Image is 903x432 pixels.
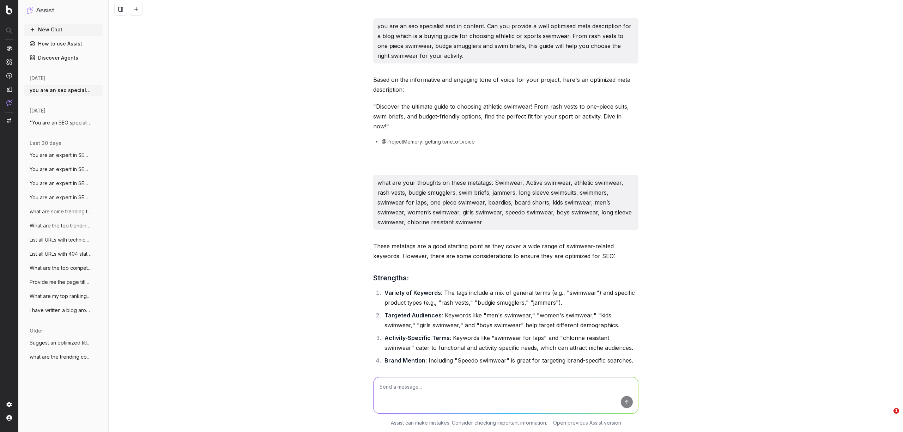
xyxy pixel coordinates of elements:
[384,334,450,341] strong: Activity-Specific Terms
[24,206,103,217] button: what are some trending topics that would
[6,59,12,65] img: Intelligence
[24,192,103,203] button: You are an expert in SEO and structured
[6,45,12,51] img: Analytics
[30,194,92,201] span: You are an expert in SEO and structured
[382,310,638,330] li: : Keywords like "men's swimwear," "women's swimwear," "kids swimwear," "girls swimwear," and "boy...
[30,339,92,346] span: Suggest an optimized title and descripti
[7,118,11,123] img: Switch project
[30,293,92,300] span: What are my top ranking pages?
[24,52,103,63] a: Discover Agents
[377,178,634,227] p: what are your thoughts on these metatags: Swimwear, Active swimwear, athletic swimwear, rash vest...
[24,262,103,274] button: What are the top competitors ranking for
[24,38,103,49] a: How to use Assist
[377,21,634,61] p: you are an seo specialist and in content. Can you provide a well optimised meta description for a...
[391,419,547,426] p: Assist can make mistakes. Consider checking important information.
[24,164,103,175] button: You are an expert in SEO and structure
[30,180,92,187] span: You are an expert in SEO and structured
[30,279,92,286] span: Provide me the page title and a table of
[6,5,12,14] img: Botify logo
[384,289,441,296] strong: Variety of Keywords
[373,75,638,95] p: Based on the informative and engaging tone of voice for your project, here's an optimized meta de...
[30,75,46,82] span: [DATE]
[30,140,61,147] span: last 30 days
[30,152,92,159] span: You are an expert in SEO and content str
[24,276,103,288] button: Provide me the page title and a table of
[382,333,638,353] li: : Keywords like "swimwear for laps" and "chlorine resistant swimwear" cater to functional and act...
[6,73,12,79] img: Activation
[30,353,92,360] span: what are the trending content topics aro
[30,208,92,215] span: what are some trending topics that would
[24,234,103,245] button: List all URLs with technical errors
[893,408,899,414] span: 1
[384,312,442,319] strong: Targeted Audiences
[24,220,103,231] button: What are the top trending topics for run
[24,351,103,363] button: what are the trending content topics aro
[30,87,92,94] span: you are an seo specialist and in content
[24,24,103,35] button: New Chat
[27,7,33,14] img: Assist
[30,264,92,272] span: What are the top competitors ranking for
[24,85,103,96] button: you are an seo specialist and in content
[373,241,638,261] p: These metatags are a good starting point as they cover a wide range of swimwear-related keywords....
[382,288,638,308] li: : The tags include a mix of general terms (e.g., "swimwear") and specific product types (e.g., "r...
[30,119,92,126] span: "You are an SEO specialist. Write metada
[30,236,92,243] span: List all URLs with technical errors
[24,178,103,189] button: You are an expert in SEO and structured
[30,222,92,229] span: What are the top trending topics for run
[382,138,475,145] span: @ProjectMemory: getting tone_of_voice
[30,307,92,314] span: i have written a blog around what to wea
[27,6,100,16] button: Assist
[30,250,92,257] span: List all URLs with 404 status code from
[24,291,103,302] button: What are my top ranking pages?
[373,272,638,284] h3: Strengths:
[36,6,54,16] h1: Assist
[6,86,12,92] img: Studio
[6,415,12,421] img: My account
[24,150,103,161] button: You are an expert in SEO and content str
[24,305,103,316] button: i have written a blog around what to wea
[879,408,896,425] iframe: Intercom live chat
[382,355,638,365] li: : Including "Speedo swimwear" is great for targeting brand-specific searches.
[6,402,12,407] img: Setting
[384,357,425,364] strong: Brand Mention
[30,166,92,173] span: You are an expert in SEO and structure
[553,419,621,426] a: Open previous Assist version
[30,327,43,334] span: older
[24,337,103,348] button: Suggest an optimized title and descripti
[30,107,46,114] span: [DATE]
[24,248,103,260] button: List all URLs with 404 status code from
[6,100,12,106] img: Assist
[373,102,638,131] p: "Discover the ultimate guide to choosing athletic swimwear! From rash vests to one-piece suits, s...
[24,117,103,128] button: "You are an SEO specialist. Write metada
